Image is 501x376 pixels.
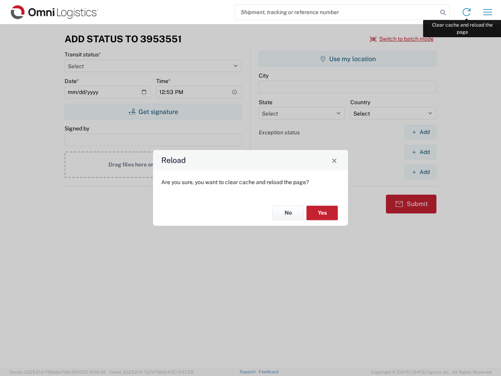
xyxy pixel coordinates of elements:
button: Close [329,155,340,166]
button: Yes [306,206,338,220]
input: Shipment, tracking or reference number [235,5,438,20]
button: No [272,206,304,220]
h4: Reload [161,155,186,166]
p: Are you sure, you want to clear cache and reload the page? [161,179,340,186]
